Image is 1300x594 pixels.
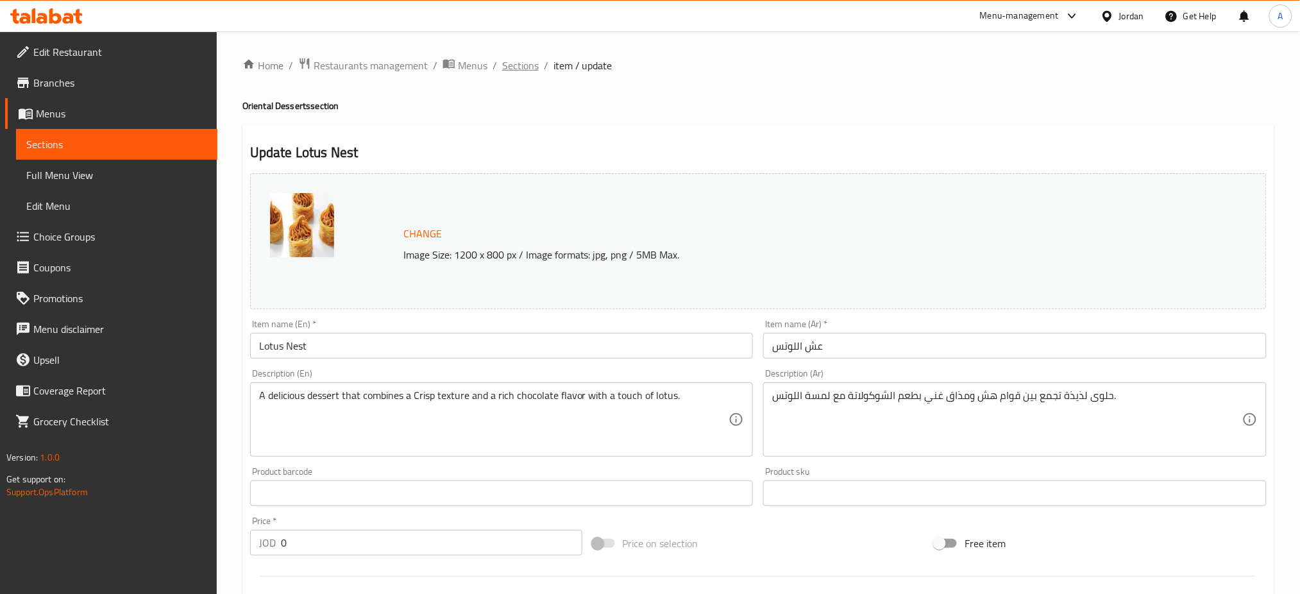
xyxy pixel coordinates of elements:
a: Upsell [5,344,217,375]
li: / [289,58,293,73]
img: %D8%B9%D8%B4_%D8%A7%D9%84%D9%84%D9%88%D8%AA%D8%B3638952591583532930.jpg [270,193,334,257]
li: / [433,58,437,73]
a: Grocery Checklist [5,406,217,437]
a: Promotions [5,283,217,314]
a: Menus [5,98,217,129]
li: / [544,58,548,73]
a: Coverage Report [5,375,217,406]
h2: Update Lotus Nest [250,143,1267,162]
span: Coupons [33,260,207,275]
a: Full Menu View [16,160,217,191]
span: Grocery Checklist [33,414,207,429]
nav: breadcrumb [242,57,1274,74]
span: 1.0.0 [40,449,60,466]
span: Get support on: [6,471,65,488]
a: Menu disclaimer [5,314,217,344]
a: Edit Menu [16,191,217,221]
textarea: A delicious dessert that combines a Crisp texture and a rich chocolate flavor with a touch of lotus. [259,389,729,450]
input: Please enter product barcode [250,480,754,506]
input: Please enter price [281,530,582,556]
span: Sections [26,137,207,152]
span: A [1278,9,1283,23]
a: Choice Groups [5,221,217,252]
p: JOD [259,535,276,550]
a: Edit Restaurant [5,37,217,67]
a: Restaurants management [298,57,428,74]
li: / [493,58,497,73]
span: Branches [33,75,207,90]
a: Sections [16,129,217,160]
span: Version: [6,449,38,466]
span: Edit Restaurant [33,44,207,60]
input: Enter name Ar [763,333,1267,359]
span: Menu disclaimer [33,321,207,337]
span: Coverage Report [33,383,207,398]
span: Promotions [33,291,207,306]
span: Choice Groups [33,229,207,244]
p: Image Size: 1200 x 800 px / Image formats: jpg, png / 5MB Max. [398,247,1131,262]
input: Please enter product sku [763,480,1267,506]
span: Free item [965,536,1006,551]
a: Branches [5,67,217,98]
span: Upsell [33,352,207,368]
a: Menus [443,57,487,74]
button: Change [398,221,447,247]
a: Support.OpsPlatform [6,484,88,500]
span: Price on selection [623,536,698,551]
a: Coupons [5,252,217,283]
h4: Oriental Desserts section [242,99,1274,112]
div: Jordan [1119,9,1144,23]
span: Menus [36,106,207,121]
a: Sections [502,58,539,73]
a: Home [242,58,283,73]
span: Restaurants management [314,58,428,73]
span: Menus [458,58,487,73]
span: Edit Menu [26,198,207,214]
span: Change [403,225,442,243]
span: item / update [553,58,612,73]
span: Full Menu View [26,167,207,183]
input: Enter name En [250,333,754,359]
div: Menu-management [980,8,1059,24]
textarea: حلوى لذيذة تجمع بين قوام هش ومذاق غني بطعم الشوكولاتة مع لمسة اللوتس. [772,389,1242,450]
